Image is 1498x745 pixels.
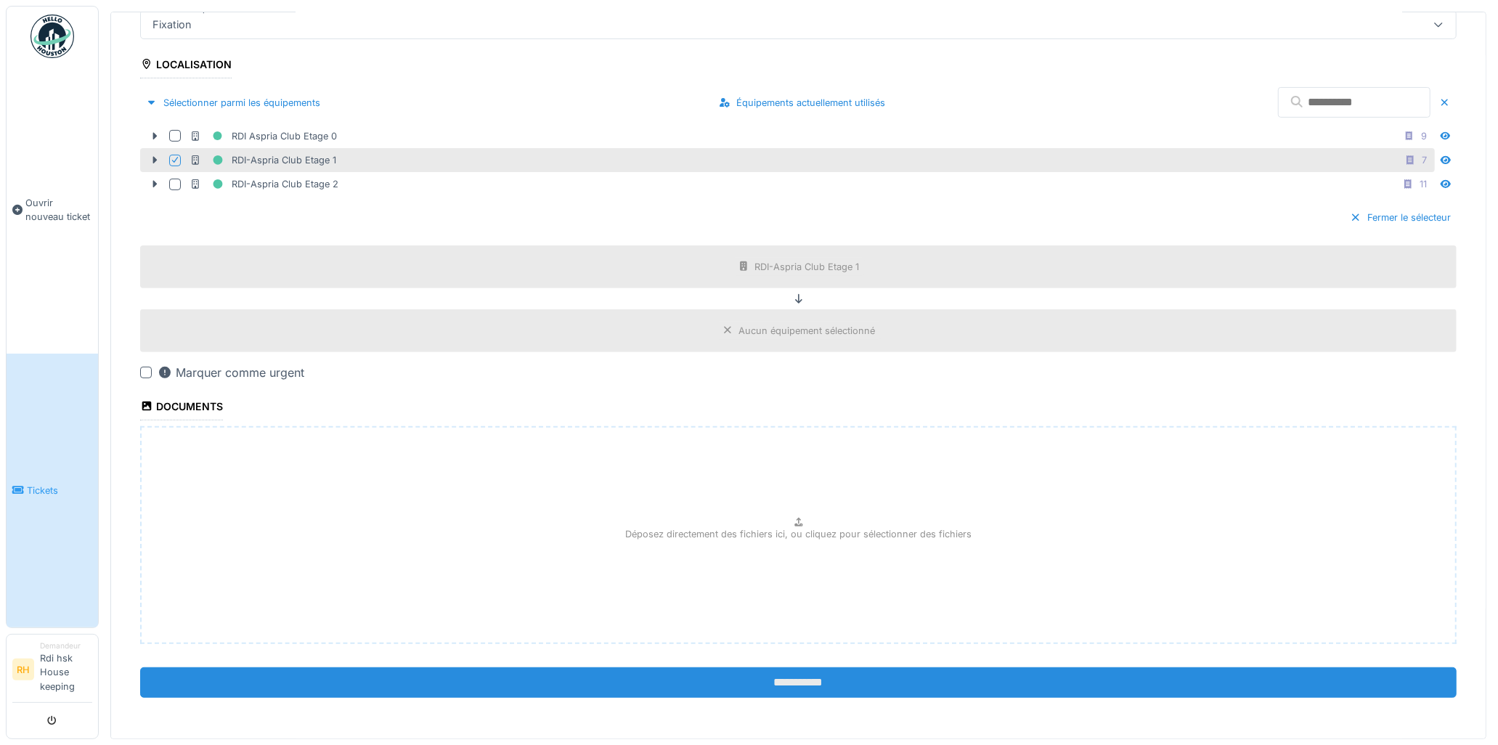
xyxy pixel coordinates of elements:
div: Équipements actuellement utilisés [713,93,891,113]
img: Badge_color-CXgf-gQk.svg [30,15,74,58]
div: Localisation [140,54,232,78]
div: Fixation [147,17,198,33]
a: RH DemandeurRdi hsk House keeping [12,640,92,703]
div: 7 [1422,153,1427,167]
div: Fermer le sélecteur [1344,208,1457,227]
div: Aucun équipement sélectionné [739,324,876,338]
div: Documents [140,396,223,420]
div: 9 [1421,129,1427,143]
a: Ouvrir nouveau ticket [7,66,98,354]
a: Tickets [7,354,98,627]
div: 11 [1420,177,1427,191]
div: RDI Aspria Club Etage 0 [190,127,337,145]
div: RDI-Aspria Club Etage 2 [190,175,338,193]
div: Demandeur [40,640,92,651]
p: Déposez directement des fichiers ici, ou cliquez pour sélectionner des fichiers [625,527,972,541]
div: RDI-Aspria Club Etage 1 [755,260,860,274]
div: Sélectionner parmi les équipements [140,93,326,113]
li: RH [12,659,34,680]
li: Rdi hsk House keeping [40,640,92,699]
div: Marquer comme urgent [158,364,304,381]
span: Tickets [27,484,92,497]
span: Ouvrir nouveau ticket [25,196,92,224]
div: RDI-Aspria Club Etage 1 [190,151,336,169]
